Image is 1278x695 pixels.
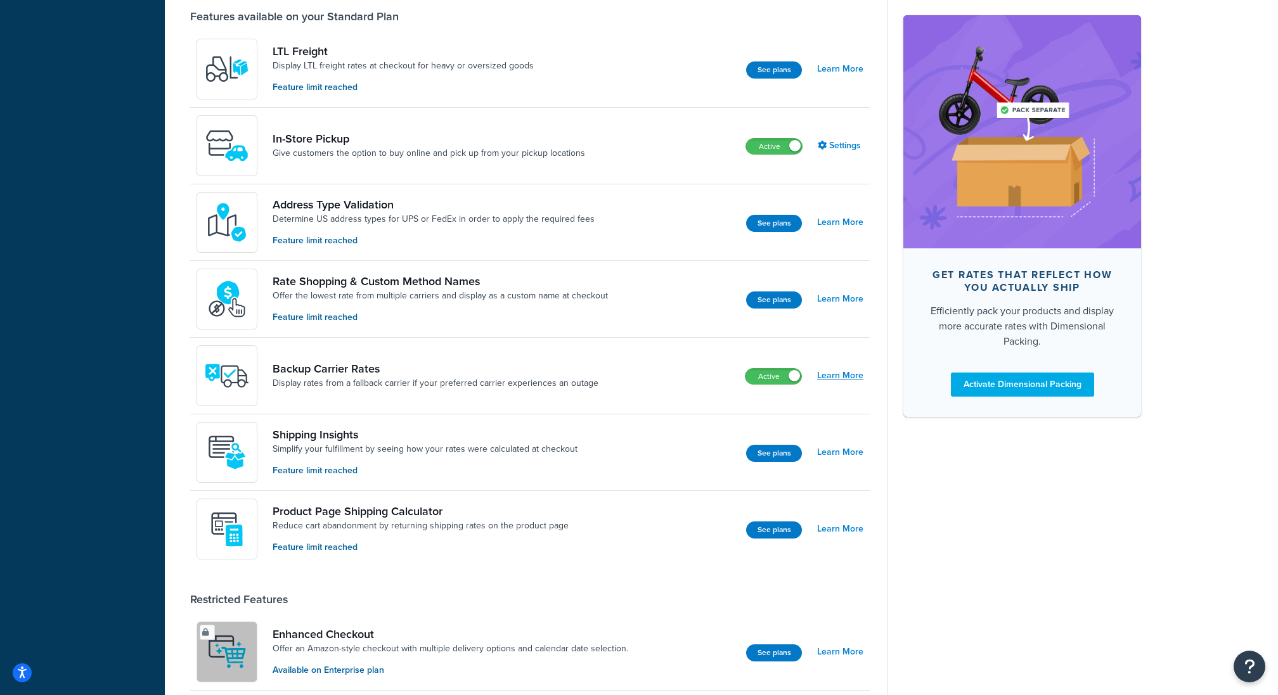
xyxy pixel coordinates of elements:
a: Learn More [817,214,863,231]
button: See plans [746,644,802,661]
img: y79ZsPf0fXUFUhFXDzUgf+ktZg5F2+ohG75+v3d2s1D9TjoU8PiyCIluIjV41seZevKCRuEjTPPOKHJsQcmKCXGdfprl3L4q7... [205,47,249,91]
button: Open Resource Center [1234,651,1265,682]
img: kIG8fy0lQAAAABJRU5ErkJggg== [205,200,249,245]
a: Learn More [817,367,863,385]
p: Feature limit reached [273,234,595,248]
img: wfgcfpwTIucLEAAAAASUVORK5CYII= [205,124,249,168]
a: Offer an Amazon-style checkout with multiple delivery options and calendar date selection. [273,642,628,655]
a: Simplify your fulfillment by seeing how your rates were calculated at checkout [273,443,578,456]
p: Feature limit reached [273,540,569,554]
img: icon-duo-feat-rate-shopping-ecdd8bed.png [205,277,249,321]
a: Product Page Shipping Calculator [273,504,569,518]
button: See plans [746,61,802,79]
a: Enhanced Checkout [273,627,628,641]
img: Acw9rhKYsOEjAAAAAElFTkSuQmCC [205,430,249,475]
a: Learn More [817,443,863,461]
img: icon-duo-feat-backup-carrier-4420b188.png [205,354,249,398]
p: Feature limit reached [273,464,578,478]
a: Address Type Validation [273,198,595,212]
p: Feature limit reached [273,80,534,94]
button: See plans [746,291,802,309]
div: Efficiently pack your products and display more accurate rates with Dimensional Packing. [924,303,1121,349]
a: Determine US address types for UPS or FedEx in order to apply the required fees [273,213,595,226]
a: Reduce cart abandonment by returning shipping rates on the product page [273,520,569,532]
img: feature-image-dim-d40ad3071a2b3c8e08177464837368e35600d3c5e73b18a22c1e4bb210dc32ac.png [922,34,1122,229]
a: Learn More [817,60,863,78]
button: See plans [746,521,802,539]
label: Active [745,369,801,384]
button: See plans [746,215,802,232]
a: Offer the lowest rate from multiple carriers and display as a custom name at checkout [273,290,608,302]
a: Backup Carrier Rates [273,362,598,376]
label: Active [746,139,802,154]
button: See plans [746,445,802,462]
p: Available on Enterprise plan [273,663,628,677]
a: Display rates from a fallback carrier if your preferred carrier experiences an outage [273,377,598,390]
img: +D8d0cXZM7VpdAAAAAElFTkSuQmCC [205,507,249,551]
a: Learn More [817,520,863,538]
div: Features available on your Standard Plan [190,10,399,23]
div: Get rates that reflect how you actually ship [924,269,1121,294]
a: In-Store Pickup [273,132,585,146]
div: Restricted Features [190,592,288,606]
a: Activate Dimensional Packing [951,373,1094,397]
a: Settings [818,137,863,155]
a: Shipping Insights [273,428,578,442]
a: Learn More [817,290,863,308]
a: Give customers the option to buy online and pick up from your pickup locations [273,147,585,160]
a: Rate Shopping & Custom Method Names [273,274,608,288]
p: Feature limit reached [273,310,608,324]
a: LTL Freight [273,44,534,58]
a: Display LTL freight rates at checkout for heavy or oversized goods [273,60,534,72]
a: Learn More [817,643,863,661]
